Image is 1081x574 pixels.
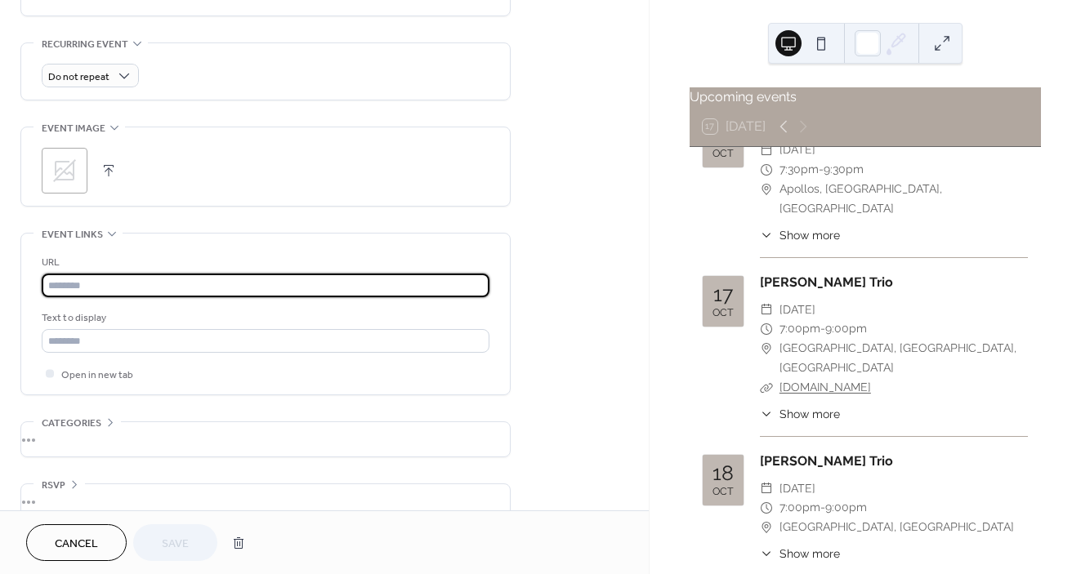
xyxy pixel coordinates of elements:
[42,309,486,327] div: Text to display
[42,36,128,53] span: Recurring event
[779,518,1014,537] span: [GEOGRAPHIC_DATA], [GEOGRAPHIC_DATA]
[760,227,773,244] div: ​
[712,308,734,318] div: Oct
[760,180,773,199] div: ​
[760,274,893,290] a: [PERSON_NAME] Trio
[779,300,815,320] span: [DATE]
[779,380,871,394] a: [DOMAIN_NAME]
[779,498,820,518] span: 7:00pm
[42,415,101,432] span: Categories
[760,479,773,499] div: ​
[760,227,840,244] button: ​Show more
[760,545,840,563] button: ​Show more
[760,378,773,398] div: ​
[760,406,840,423] button: ​Show more
[48,68,109,87] span: Do not repeat
[779,339,1028,378] span: [GEOGRAPHIC_DATA], [GEOGRAPHIC_DATA], [GEOGRAPHIC_DATA]
[820,498,825,518] span: -
[21,484,510,518] div: •••
[712,149,734,159] div: Oct
[26,524,127,561] button: Cancel
[779,545,840,563] span: Show more
[760,545,773,563] div: ​
[760,339,773,358] div: ​
[825,319,867,339] span: 9:00pm
[760,498,773,518] div: ​
[760,300,773,320] div: ​
[760,406,773,423] div: ​
[713,284,733,305] div: 17
[712,463,734,483] div: 18
[825,498,867,518] span: 9:00pm
[779,180,1028,219] span: Apollos, [GEOGRAPHIC_DATA], [GEOGRAPHIC_DATA]
[820,319,825,339] span: -
[712,487,734,497] div: Oct
[760,452,1028,471] div: [PERSON_NAME] Trio
[779,479,815,499] span: [DATE]
[824,160,864,180] span: 9:30pm
[42,148,87,194] div: ;
[779,406,840,423] span: Show more
[779,227,840,244] span: Show more
[779,140,815,160] span: [DATE]
[760,140,773,160] div: ​
[42,477,65,494] span: RSVP
[779,160,819,180] span: 7:30pm
[61,367,133,384] span: Open in new tab
[21,422,510,456] div: •••
[42,226,103,243] span: Event links
[42,120,105,137] span: Event image
[760,160,773,180] div: ​
[690,87,1041,107] div: Upcoming events
[779,319,820,339] span: 7:00pm
[819,160,824,180] span: -
[760,518,773,537] div: ​
[55,536,98,553] span: Cancel
[42,254,486,271] div: URL
[760,319,773,339] div: ​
